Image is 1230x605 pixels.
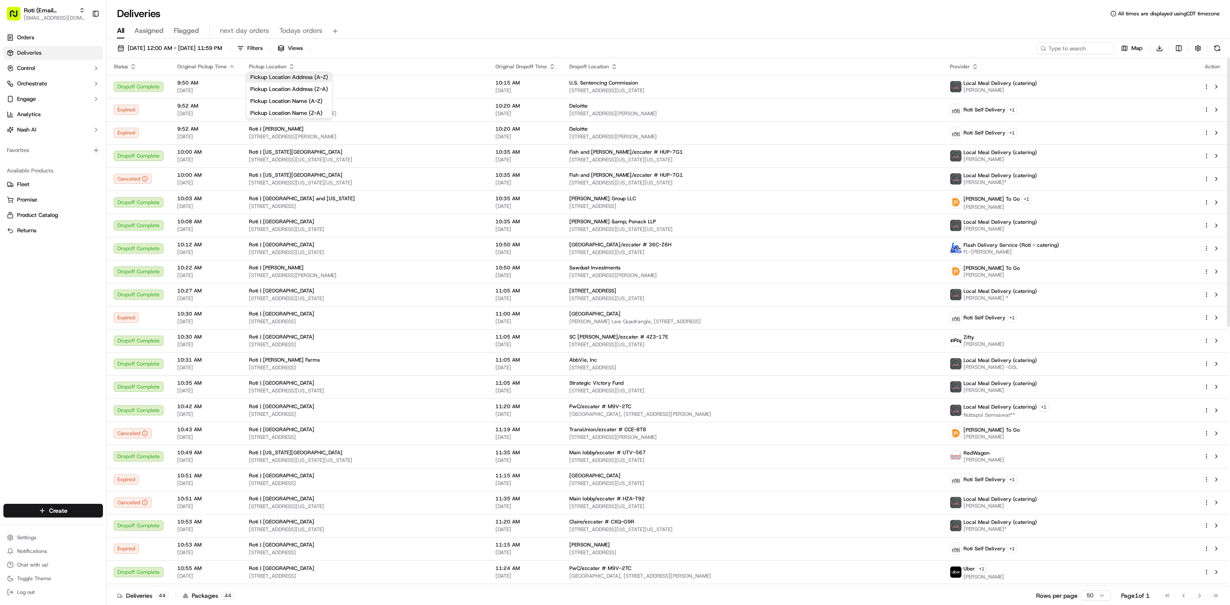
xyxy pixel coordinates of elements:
span: Roti Self Delivery [963,106,1005,113]
span: Knowledge Base [17,168,65,177]
span: Assigned [135,26,164,36]
span: 10:35 AM [495,195,556,202]
span: [PERSON_NAME] [963,341,1004,348]
img: ddtg_logo_v2.png [950,266,961,277]
span: 10:35 AM [495,172,556,178]
span: 11:15 AM [495,472,556,479]
div: Available Products [3,164,103,178]
span: SC [PERSON_NAME]/ezcater # 4Z3-17E [569,333,668,340]
span: Roti | [GEOGRAPHIC_DATA] [249,380,314,386]
span: [DATE] [495,457,556,464]
span: [PERSON_NAME] [963,433,1020,440]
img: lmd_logo.png [950,289,961,300]
button: Control [3,61,103,75]
span: [STREET_ADDRESS][US_STATE] [249,226,482,233]
span: [DATE] [495,87,556,94]
span: [GEOGRAPHIC_DATA]/ezcater # 36C-Z6H [569,241,671,248]
div: Past conversations [9,111,57,118]
a: Promise [7,196,100,204]
span: [STREET_ADDRESS][US_STATE][US_STATE] [569,226,936,233]
span: Roti Self Delivery [963,314,1005,321]
span: [DATE] [177,457,235,464]
span: Roti | [US_STATE][GEOGRAPHIC_DATA] [249,149,343,155]
button: Promise [3,193,103,207]
div: Start new chat [38,82,140,91]
span: [STREET_ADDRESS][US_STATE][US_STATE] [569,179,936,186]
span: [DATE] [177,341,235,348]
span: [STREET_ADDRESS][US_STATE] [249,87,482,94]
span: [DATE] [177,87,235,94]
span: [PERSON_NAME] * [963,295,1037,301]
h1: Deliveries [117,7,161,20]
span: Log out [17,589,35,596]
img: 1736555255976-a54dd68f-1ca7-489b-9aae-adbdc363a1c4 [17,133,24,140]
span: [GEOGRAPHIC_DATA], [STREET_ADDRESS][PERSON_NAME] [569,411,936,418]
span: [PERSON_NAME]* [963,179,1037,186]
img: 1736555255976-a54dd68f-1ca7-489b-9aae-adbdc363a1c4 [9,82,24,97]
span: Nash AI [17,126,36,134]
span: 10:49 AM [177,449,235,456]
span: [PERSON_NAME] Law Quadrangle, [STREET_ADDRESS] [569,318,936,325]
span: Roti | [GEOGRAPHIC_DATA] [249,426,314,433]
span: [PERSON_NAME] [26,133,69,140]
span: [STREET_ADDRESS][US_STATE] [249,387,482,394]
span: [DATE] [177,272,235,279]
a: Fleet [7,181,100,188]
button: Product Catalog [3,208,103,222]
span: Sawdust Investments [569,264,621,271]
span: 10:30 AM [177,310,235,317]
span: Control [17,64,35,72]
button: Pickup Location Address (Z-A) [246,84,332,94]
span: U.S. Sentencing Commission [569,79,638,86]
span: Orchestrate [17,80,47,88]
button: +1 [1007,313,1017,322]
span: Promise [17,196,37,204]
span: [STREET_ADDRESS][US_STATE] [569,87,936,94]
img: lmd_logo.png [950,497,961,508]
span: [DATE] [495,133,556,140]
img: Masood Aslam [9,125,22,138]
span: [STREET_ADDRESS][US_STATE] [569,457,936,464]
a: Analytics [3,108,103,121]
span: [DATE] [177,434,235,441]
span: AbbVie, Inc [569,357,597,363]
button: Start new chat [145,85,155,95]
img: time_to_eat_nevada_logo [950,451,961,462]
span: 10:30 AM [177,333,235,340]
a: Returns [7,227,100,234]
span: [STREET_ADDRESS][US_STATE] [249,249,482,256]
span: Pylon [85,189,103,196]
span: Todays orders [279,26,322,36]
button: Canceled [114,497,152,508]
span: Roti | [GEOGRAPHIC_DATA] [249,310,314,317]
span: Map [1131,44,1142,52]
button: +1 [1022,194,1031,204]
span: [STREET_ADDRESS] [569,203,936,210]
span: Zifty [963,334,974,341]
span: Roti Self Delivery [963,129,1005,136]
span: [DATE] [177,179,235,186]
span: 10:50 AM [495,241,556,248]
span: Main lobby/ezcater # UTV-567 [569,449,646,456]
span: [DATE] [495,226,556,233]
span: [STREET_ADDRESS][PERSON_NAME] [569,434,936,441]
span: Roti | [GEOGRAPHIC_DATA] [249,472,314,479]
span: Strategic Victory Fund [569,380,624,386]
span: [PERSON_NAME] -GSL [963,364,1037,371]
span: Create [49,506,67,515]
button: Nash AI [3,123,103,137]
span: [DATE] [495,341,556,348]
button: Fleet [3,178,103,191]
span: [STREET_ADDRESS][PERSON_NAME] [249,272,482,279]
img: ddtg_logo_v2.png [950,428,961,439]
span: [DATE] [177,110,235,117]
button: Create [3,504,103,517]
span: [STREET_ADDRESS] [249,434,482,441]
span: 10:35 AM [495,218,556,225]
button: [EMAIL_ADDRESS][DOMAIN_NAME] [24,15,85,21]
img: lmd_logo.png [950,405,961,416]
span: [STREET_ADDRESS] [249,341,482,348]
span: next day orders [220,26,269,36]
span: [STREET_ADDRESS][US_STATE][US_STATE] [569,156,936,163]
